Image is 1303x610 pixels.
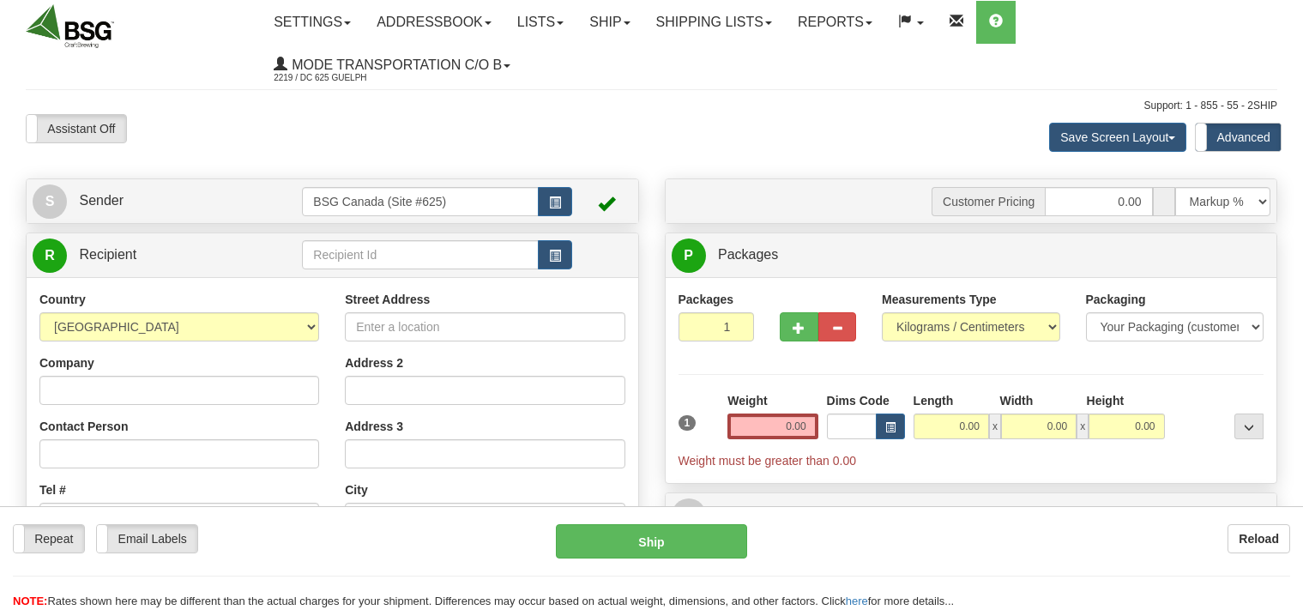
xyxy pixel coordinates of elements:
[39,354,94,371] label: Company
[33,239,67,273] span: R
[345,418,403,435] label: Address 3
[39,418,128,435] label: Contact Person
[33,184,302,219] a: S Sender
[345,354,403,371] label: Address 2
[672,239,706,273] span: P
[302,187,538,216] input: Sender Id
[504,1,576,44] a: Lists
[718,247,778,262] span: Packages
[302,240,538,269] input: Recipient Id
[261,44,523,87] a: Mode Transportation c/o B 2219 / DC 625 Guelph
[27,115,126,142] label: Assistant Off
[1086,291,1146,308] label: Packaging
[556,524,747,559] button: Ship
[679,291,734,308] label: Packages
[576,1,642,44] a: Ship
[679,415,697,431] span: 1
[345,312,624,341] input: Enter a location
[1077,414,1089,439] span: x
[1049,123,1186,152] button: Save Screen Layout
[14,525,84,553] label: Repeat
[274,69,402,87] span: 2219 / DC 625 Guelph
[882,291,997,308] label: Measurements Type
[97,525,197,553] label: Email Labels
[39,291,86,308] label: Country
[1196,124,1281,151] label: Advanced
[914,392,954,409] label: Length
[643,1,785,44] a: Shipping lists
[989,414,1001,439] span: x
[345,291,430,308] label: Street Address
[261,1,364,44] a: Settings
[672,498,706,533] span: I
[672,498,1271,533] a: IAdditional Info
[1234,414,1264,439] div: ...
[932,187,1045,216] span: Customer Pricing
[672,238,1271,273] a: P Packages
[679,454,857,468] span: Weight must be greater than 0.00
[33,238,272,273] a: R Recipient
[846,595,868,607] a: here
[79,193,124,208] span: Sender
[79,247,136,262] span: Recipient
[345,481,367,498] label: City
[785,1,885,44] a: Reports
[727,392,767,409] label: Weight
[1087,392,1125,409] label: Height
[1228,524,1290,553] button: Reload
[13,595,47,607] span: NOTE:
[827,392,890,409] label: Dims Code
[1239,532,1279,546] b: Reload
[33,184,67,219] span: S
[26,4,114,48] img: logo2219.jpg
[1264,217,1301,392] iframe: chat widget
[1000,392,1034,409] label: Width
[364,1,504,44] a: Addressbook
[26,99,1277,113] div: Support: 1 - 855 - 55 - 2SHIP
[39,481,66,498] label: Tel #
[287,57,502,72] span: Mode Transportation c/o B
